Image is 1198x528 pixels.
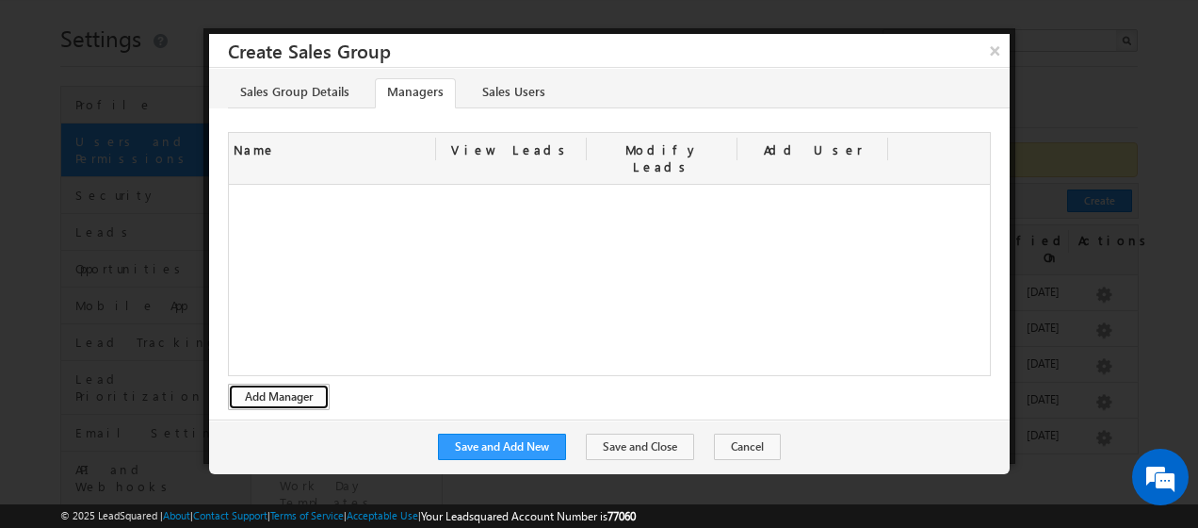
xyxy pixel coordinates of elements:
[32,99,79,124] img: d_60004797649_company_0_60004797649
[375,78,456,108] a: Managers
[714,434,781,460] button: Cancel
[163,509,190,521] a: About
[737,133,888,167] div: Add User
[436,133,587,167] div: View Leads
[979,34,1010,67] button: ×
[228,384,330,410] button: Add Manager
[98,99,316,124] div: Chat with us now
[607,509,636,523] span: 77060
[24,174,344,389] textarea: Type your message and hit 'Enter'
[470,78,557,108] a: Sales Users
[193,509,267,521] a: Contact Support
[586,434,694,460] button: Save and Close
[228,34,1010,67] h3: Create Sales Group
[228,78,361,108] a: Sales Group Details
[309,9,354,55] div: Minimize live chat window
[587,133,737,184] div: Modify Leads
[229,133,436,167] div: Name
[438,434,566,460] button: Save and Add New
[421,509,636,523] span: Your Leadsquared Account Number is
[60,507,636,525] span: © 2025 LeadSquared | | | | |
[270,509,344,521] a: Terms of Service
[347,509,418,521] a: Acceptable Use
[256,404,342,430] em: Start Chat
